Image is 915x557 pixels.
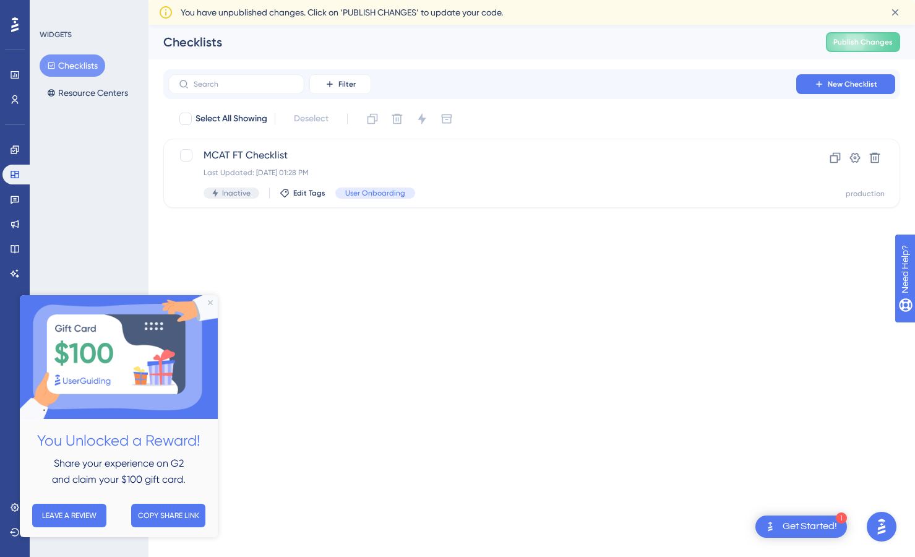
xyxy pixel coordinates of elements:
[195,111,267,126] span: Select All Showing
[10,134,188,158] h2: You Unlocked a Reward!
[846,189,885,199] div: production
[796,74,895,94] button: New Checklist
[40,54,105,77] button: Checklists
[12,209,87,232] button: LEAVE A REVIEW
[40,82,135,104] button: Resource Centers
[345,188,405,198] span: User Onboarding
[338,79,356,89] span: Filter
[204,168,761,178] div: Last Updated: [DATE] 01:28 PM
[783,520,837,533] div: Get Started!
[29,3,77,18] span: Need Help?
[826,32,900,52] button: Publish Changes
[181,5,503,20] span: You have unpublished changes. Click on ‘PUBLISH CHANGES’ to update your code.
[294,111,329,126] span: Deselect
[40,30,72,40] div: WIDGETS
[828,79,877,89] span: New Checklist
[309,74,371,94] button: Filter
[763,519,778,534] img: launcher-image-alternative-text
[280,188,325,198] button: Edit Tags
[194,80,294,89] input: Search
[755,516,847,538] div: Open Get Started! checklist, remaining modules: 1
[32,178,166,190] span: and claim your $100 gift card.
[863,508,900,545] iframe: UserGuiding AI Assistant Launcher
[163,33,795,51] div: Checklists
[222,188,251,198] span: Inactive
[283,108,340,130] button: Deselect
[34,162,164,174] span: Share your experience on G2
[111,209,186,232] button: COPY SHARE LINK
[204,148,761,163] span: MCAT FT Checklist
[293,188,325,198] span: Edit Tags
[833,37,893,47] span: Publish Changes
[836,512,847,524] div: 1
[188,5,193,10] div: Close Preview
